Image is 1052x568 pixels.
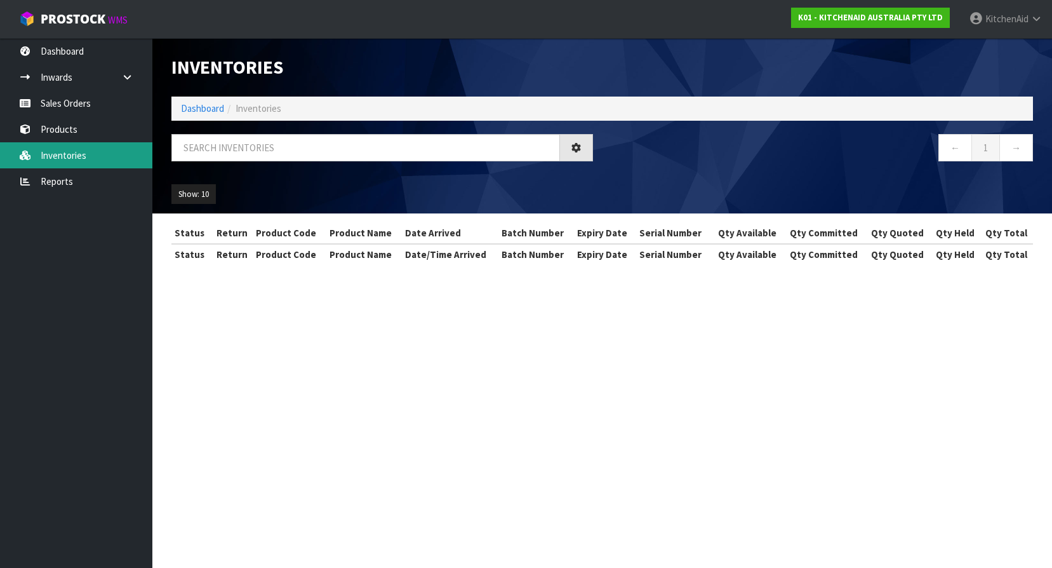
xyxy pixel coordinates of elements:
[636,223,712,243] th: Serial Number
[41,11,105,27] span: ProStock
[326,244,402,264] th: Product Name
[938,134,972,161] a: ←
[253,244,326,264] th: Product Code
[971,134,1000,161] a: 1
[865,223,930,243] th: Qty Quoted
[171,134,560,161] input: Search inventories
[636,244,712,264] th: Serial Number
[783,244,865,264] th: Qty Committed
[171,244,211,264] th: Status
[211,223,253,243] th: Return
[999,134,1033,161] a: →
[19,11,35,27] img: cube-alt.png
[326,223,402,243] th: Product Name
[498,223,574,243] th: Batch Number
[171,57,593,78] h1: Inventories
[171,223,211,243] th: Status
[498,244,574,264] th: Batch Number
[612,134,1034,165] nav: Page navigation
[712,244,783,264] th: Qty Available
[574,223,636,243] th: Expiry Date
[236,102,281,114] span: Inventories
[402,244,498,264] th: Date/Time Arrived
[712,223,783,243] th: Qty Available
[798,12,943,23] strong: K01 - KITCHENAID AUSTRALIA PTY LTD
[930,223,980,243] th: Qty Held
[402,223,498,243] th: Date Arrived
[985,13,1029,25] span: KitchenAid
[108,14,128,26] small: WMS
[181,102,224,114] a: Dashboard
[980,244,1033,264] th: Qty Total
[783,223,865,243] th: Qty Committed
[980,223,1033,243] th: Qty Total
[253,223,326,243] th: Product Code
[930,244,980,264] th: Qty Held
[574,244,636,264] th: Expiry Date
[865,244,930,264] th: Qty Quoted
[211,244,253,264] th: Return
[171,184,216,205] button: Show: 10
